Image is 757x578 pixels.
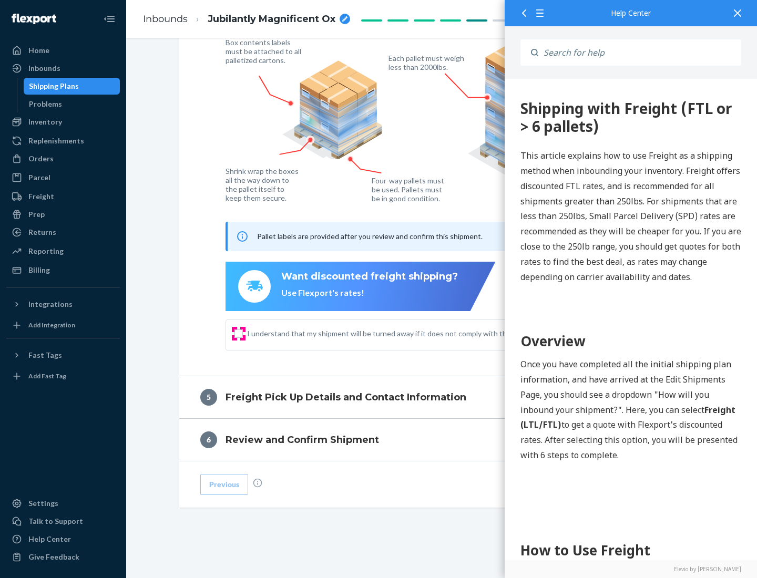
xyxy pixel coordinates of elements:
div: Freight [28,191,54,202]
h1: How to Use Freight [16,461,237,482]
div: Want discounted freight shipping? [281,270,458,284]
div: Reporting [28,246,64,256]
div: Replenishments [28,136,84,146]
a: Add Integration [6,317,120,334]
div: Parcel [28,172,50,183]
a: Freight [6,188,120,205]
div: Add Integration [28,321,75,329]
span: Pallet labels are provided after you review and confirm this shipment. [257,232,483,241]
div: Give Feedback [28,552,79,562]
a: Inbounds [143,13,188,25]
a: Reporting [6,243,120,260]
figcaption: Four-way pallets must be used. Pallets must be in good condition. [372,176,445,203]
a: Billing [6,262,120,278]
button: Close Navigation [99,8,120,29]
figcaption: Shrink wrap the boxes all the way down to the pallet itself to keep them secure. [226,167,301,202]
a: Help Center [6,531,120,548]
div: Use Flexport's rates! [281,287,458,299]
div: 6 [200,431,217,448]
button: Give Feedback [6,549,120,565]
ol: breadcrumbs [135,4,359,35]
a: Problems [24,96,120,112]
a: Replenishments [6,132,120,149]
div: Fast Tags [28,350,62,360]
a: Add Fast Tag [6,368,120,385]
div: Problems [29,99,62,109]
a: Elevio by [PERSON_NAME] [520,565,741,573]
button: Fast Tags [6,347,120,364]
div: Orders [28,153,54,164]
div: Help Center [28,534,71,544]
input: I understand that my shipment will be turned away if it does not comply with the above guidelines. [234,329,243,338]
div: Billing [28,265,50,275]
h4: Review and Confirm Shipment [226,433,379,447]
button: Integrations [6,296,120,313]
div: Home [28,45,49,56]
img: Flexport logo [12,14,56,24]
a: Parcel [6,169,120,186]
a: Talk to Support [6,513,120,530]
a: Returns [6,224,120,241]
button: 5Freight Pick Up Details and Contact Information [179,376,705,418]
div: Help Center [520,9,741,17]
span: Jubilantly Magnificent Ox [208,13,335,26]
figcaption: Each pallet must weigh less than 2000lbs. [388,54,467,71]
button: 6Review and Confirm Shipment [179,419,705,461]
div: Inventory [28,117,62,127]
a: Settings [6,495,120,512]
button: Previous [200,474,248,495]
div: Inbounds [28,63,60,74]
div: Integrations [28,299,73,309]
div: Prep [28,209,45,220]
a: Inventory [6,113,120,130]
div: Returns [28,227,56,238]
a: Orders [6,150,120,167]
p: Once you have completed all the initial shipping plan information, and have arrived at the Edit S... [16,278,237,384]
input: Search [538,39,741,66]
figcaption: Box contents labels must be attached to all palletized cartons. [226,38,304,65]
h1: Overview [16,252,237,273]
div: Shipping Plans [29,81,79,91]
a: Inbounds [6,60,120,77]
a: Shipping Plans [24,78,120,95]
div: Settings [28,498,58,509]
h2: Step 1: Boxes and Labels [16,492,237,511]
div: Talk to Support [28,516,83,527]
div: Add Fast Tag [28,371,66,380]
a: Home [6,42,120,59]
p: This article explains how to use Freight as a shipping method when inbounding your inventory. Fre... [16,69,237,205]
div: 360 Shipping with Freight (FTL or > 6 pallets) [16,21,237,56]
div: 5 [200,389,217,406]
span: I understand that my shipment will be turned away if it does not comply with the above guidelines. [247,328,650,339]
h4: Freight Pick Up Details and Contact Information [226,390,466,404]
a: Prep [6,206,120,223]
